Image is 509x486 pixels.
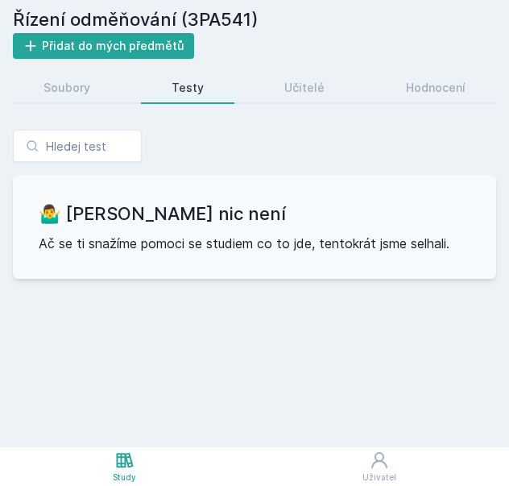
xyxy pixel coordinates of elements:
input: Hledej test [13,130,142,162]
h2: Řízení odměňování (3PA541) [13,6,496,33]
h3: 🤷‍♂️ [PERSON_NAME] nic není [39,201,470,227]
div: Uživatel [362,471,396,484]
div: Study [113,471,136,484]
div: Hodnocení [406,80,466,96]
div: Testy [172,80,204,96]
a: Testy [141,72,235,104]
a: Soubory [13,72,122,104]
a: Učitelé [254,72,356,104]
div: Soubory [43,80,90,96]
p: Ač se ti snažíme pomoci se studiem co to jde, tentokrát jsme selhali. [39,234,470,253]
button: Přidat do mých předmětů [13,33,194,59]
a: Hodnocení [375,72,497,104]
div: Učitelé [284,80,325,96]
